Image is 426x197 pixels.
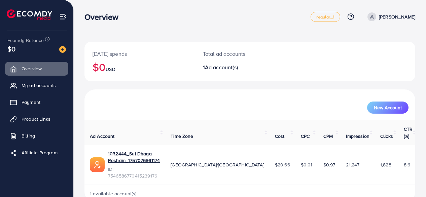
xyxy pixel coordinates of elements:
[346,161,359,168] span: 21,247
[22,82,56,89] span: My ad accounts
[203,50,270,58] p: Total ad accounts
[93,61,187,73] h2: $0
[380,133,393,140] span: Clicks
[93,50,187,58] p: [DATE] spends
[7,37,44,44] span: Ecomdy Balance
[374,105,402,110] span: New Account
[301,133,310,140] span: CPC
[275,161,290,168] span: $20.66
[90,157,105,172] img: ic-ads-acc.e4c84228.svg
[22,116,50,122] span: Product Links
[205,64,238,71] span: Ad account(s)
[22,149,58,156] span: Affiliate Program
[380,161,391,168] span: 1,828
[316,15,334,19] span: regular_1
[311,12,340,22] a: regular_1
[365,12,415,21] a: [PERSON_NAME]
[171,133,193,140] span: Time Zone
[90,133,115,140] span: Ad Account
[22,132,35,139] span: Billing
[22,65,42,72] span: Overview
[404,161,410,168] span: 8.6
[5,129,68,143] a: Billing
[203,64,270,71] h2: 1
[22,99,40,106] span: Payment
[7,9,52,20] img: logo
[367,102,409,114] button: New Account
[84,12,124,22] h3: Overview
[108,166,160,180] span: ID: 7546586770415239176
[106,66,115,73] span: USD
[7,44,15,54] span: $0
[346,133,369,140] span: Impression
[404,126,413,139] span: CTR (%)
[5,62,68,75] a: Overview
[323,133,333,140] span: CPM
[108,150,160,164] a: 1032444_Sui Dhaga Resham_1757076861174
[59,46,66,53] img: image
[275,133,285,140] span: Cost
[171,161,264,168] span: [GEOGRAPHIC_DATA]/[GEOGRAPHIC_DATA]
[5,112,68,126] a: Product Links
[5,146,68,159] a: Affiliate Program
[5,95,68,109] a: Payment
[301,161,313,168] span: $0.01
[59,13,67,21] img: menu
[90,190,137,197] span: 1 available account(s)
[5,79,68,92] a: My ad accounts
[379,13,415,21] p: [PERSON_NAME]
[323,161,335,168] span: $0.97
